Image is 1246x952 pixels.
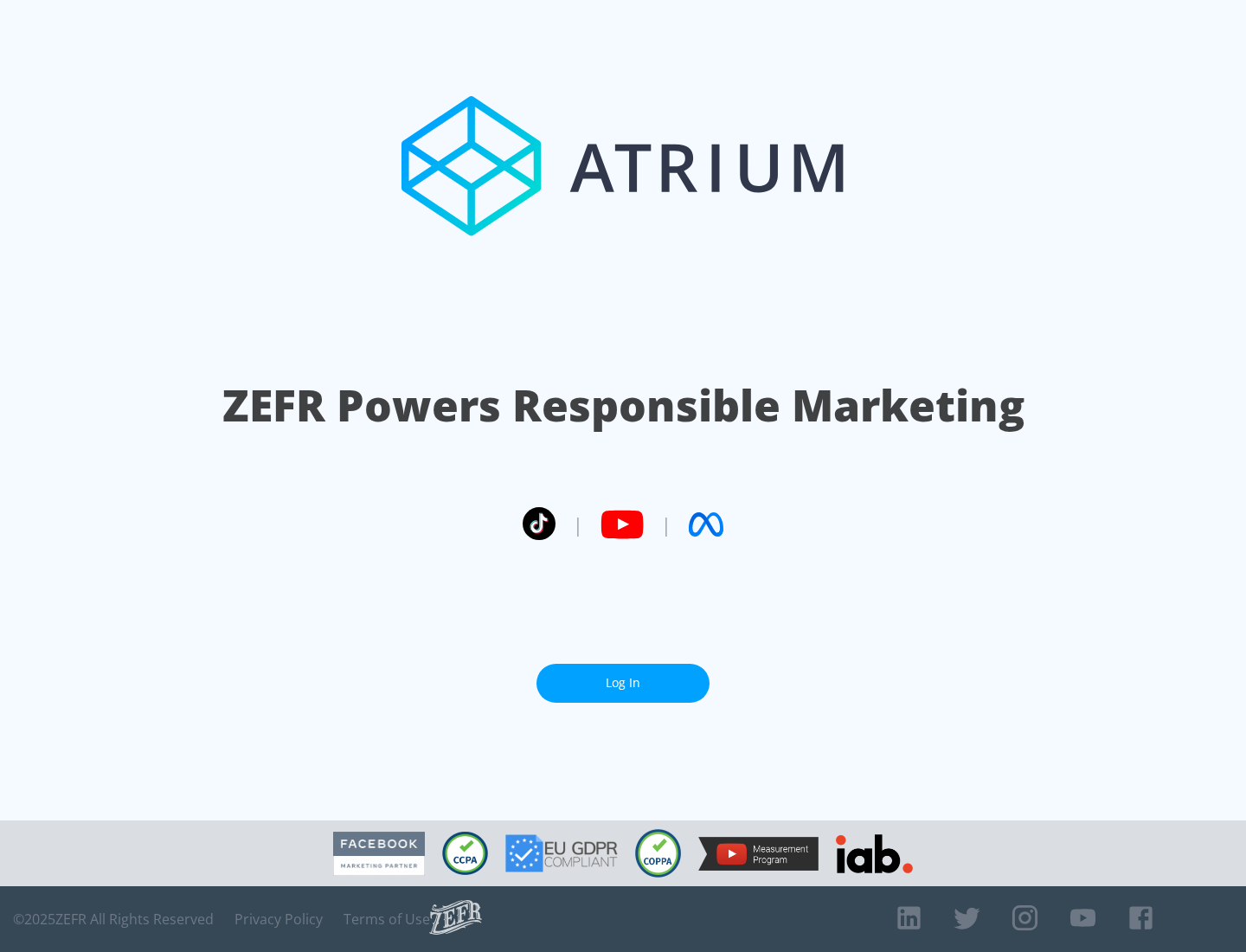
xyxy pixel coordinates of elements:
span: © 2025 ZEFR All Rights Reserved [13,910,214,928]
a: Privacy Policy [234,910,323,928]
h1: ZEFR Powers Responsible Marketing [222,376,1024,435]
a: Log In [536,664,710,703]
span: | [573,511,583,537]
a: Terms of Use [344,910,430,928]
img: COPPA Compliant [635,829,681,878]
img: CCPA Compliant [442,832,488,875]
img: Facebook Marketing Partner [333,832,425,876]
span: | [661,511,671,537]
img: YouTube Measurement Program [698,837,819,871]
img: GDPR Compliant [505,834,618,872]
img: IAB [836,834,913,873]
